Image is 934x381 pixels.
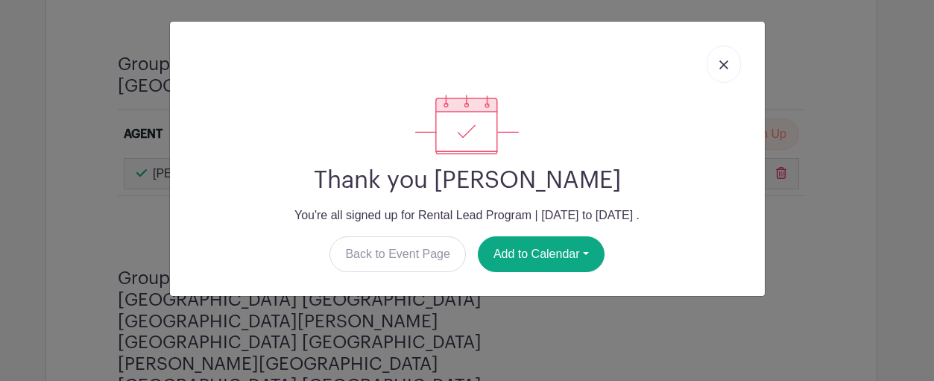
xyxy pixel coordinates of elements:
a: Back to Event Page [329,236,466,272]
p: You're all signed up for Rental Lead Program | [DATE] to [DATE] . [182,207,753,224]
button: Add to Calendar [478,236,605,272]
img: signup_complete-c468d5dda3e2740ee63a24cb0ba0d3ce5d8a4ecd24259e683200fb1569d990c8.svg [415,95,518,154]
h2: Thank you [PERSON_NAME] [182,166,753,195]
img: close_button-5f87c8562297e5c2d7936805f587ecaba9071eb48480494691a3f1689db116b3.svg [719,60,728,69]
